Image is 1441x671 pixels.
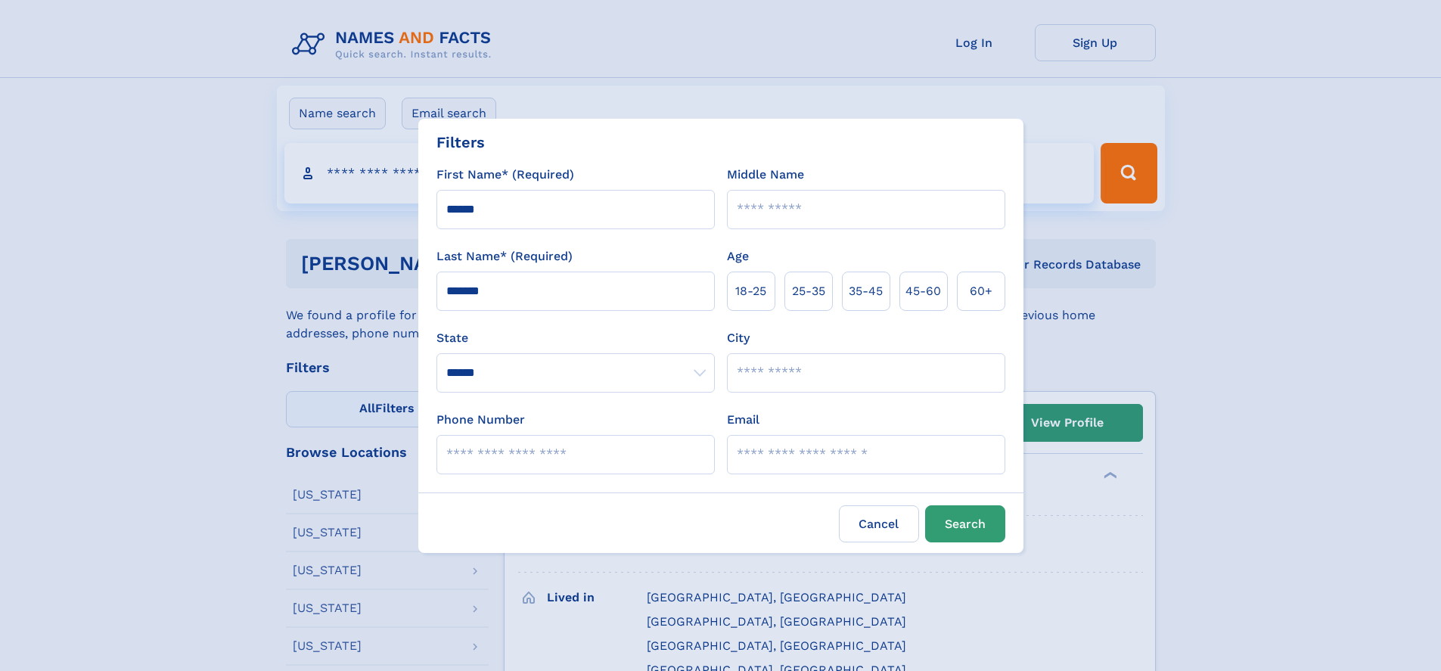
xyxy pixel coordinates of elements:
label: State [436,329,715,347]
label: First Name* (Required) [436,166,574,184]
span: 25‑35 [792,282,825,300]
label: City [727,329,750,347]
span: 18‑25 [735,282,766,300]
label: Middle Name [727,166,804,184]
label: Last Name* (Required) [436,247,573,266]
span: 35‑45 [849,282,883,300]
div: Filters [436,131,485,154]
label: Phone Number [436,411,525,429]
label: Email [727,411,759,429]
label: Cancel [839,505,919,542]
span: 60+ [970,282,992,300]
label: Age [727,247,749,266]
button: Search [925,505,1005,542]
span: 45‑60 [905,282,941,300]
